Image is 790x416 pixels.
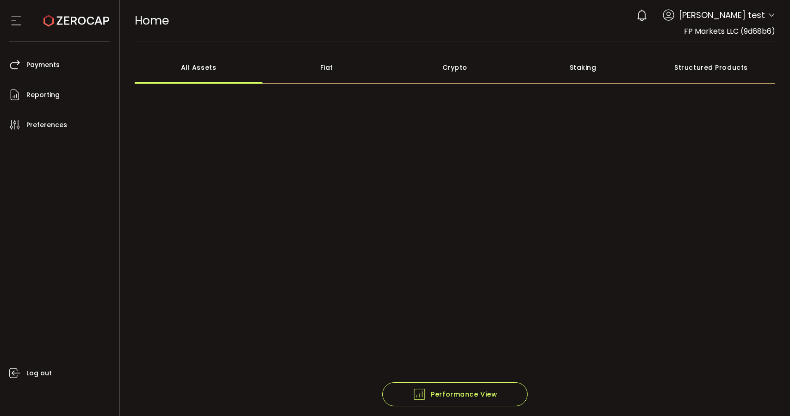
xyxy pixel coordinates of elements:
span: Payments [26,58,60,72]
div: Staking [519,51,647,84]
span: Performance View [412,387,497,401]
div: Structured Products [647,51,775,84]
span: FP Markets LLC (9d68b6) [684,26,775,37]
button: Performance View [382,382,528,406]
span: Home [135,12,169,29]
div: Fiat [262,51,391,84]
div: All Assets [135,51,263,84]
span: [PERSON_NAME] test [679,9,765,21]
span: Reporting [26,88,60,102]
span: Log out [26,367,52,380]
div: Crypto [391,51,519,84]
span: Preferences [26,118,67,132]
